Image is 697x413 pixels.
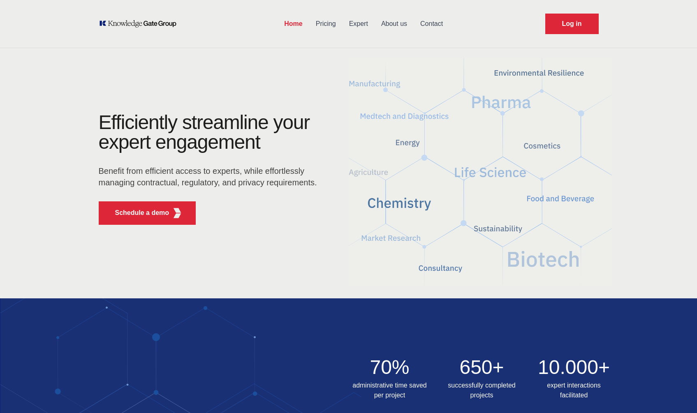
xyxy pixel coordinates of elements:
button: Schedule a demoKGG Fifth Element RED [99,201,196,225]
h3: administrative time saved per project [349,381,431,400]
a: Expert [343,13,375,35]
a: Pricing [309,13,343,35]
h3: expert interactions facilitated [533,381,615,400]
p: Benefit from efficient access to experts, while effortlessly managing contractual, regulatory, an... [99,165,322,188]
a: Request Demo [545,14,599,34]
h2: 10.000+ [533,358,615,377]
a: KOL Knowledge Platform: Talk to Key External Experts (KEE) [99,20,182,28]
h1: Efficiently streamline your expert engagement [99,111,310,153]
a: Contact [414,13,449,35]
a: Home [278,13,309,35]
p: Schedule a demo [115,208,169,218]
img: KGG Fifth Element RED [349,53,612,290]
img: KGG Fifth Element RED [172,208,182,218]
h2: 70% [349,358,431,377]
h2: 650+ [441,358,523,377]
a: About us [375,13,414,35]
h3: successfully completed projects [441,381,523,400]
